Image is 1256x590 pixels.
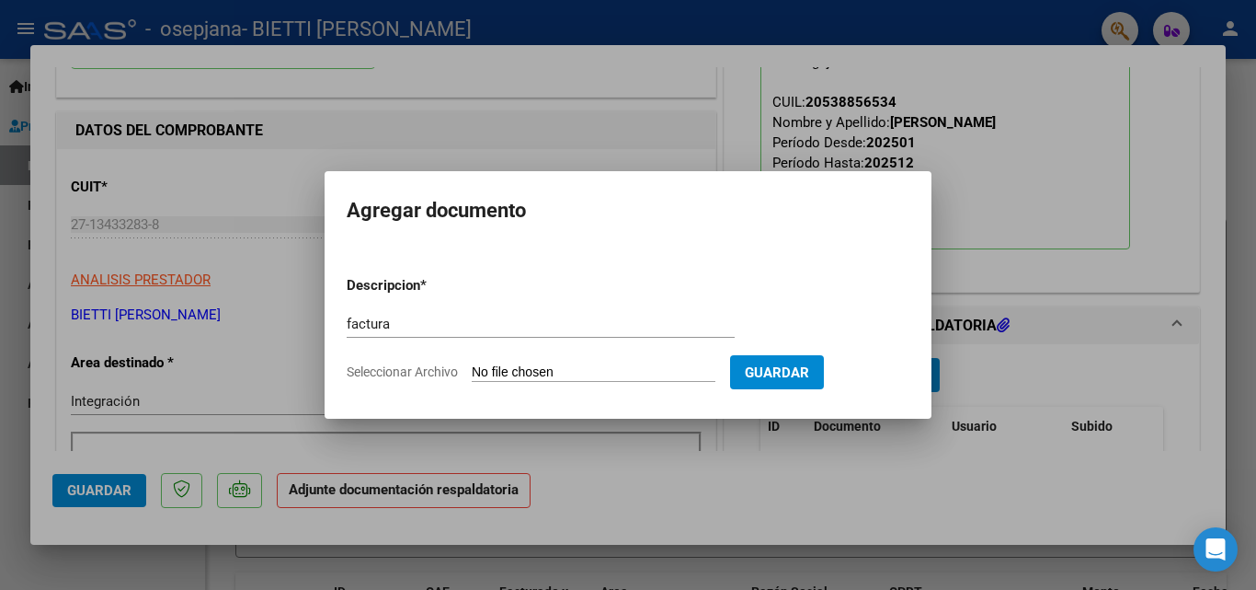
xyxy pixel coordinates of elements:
[347,364,458,379] span: Seleccionar Archivo
[745,364,809,381] span: Guardar
[1193,527,1238,572] div: Open Intercom Messenger
[347,275,516,296] p: Descripcion
[730,355,824,389] button: Guardar
[347,193,909,228] h2: Agregar documento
